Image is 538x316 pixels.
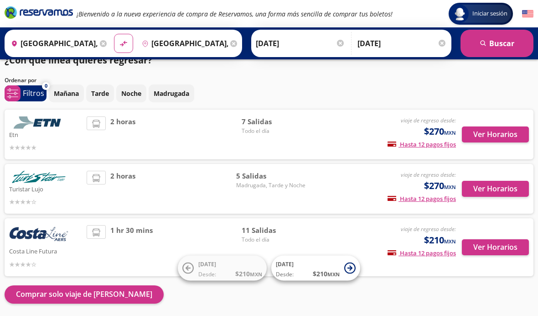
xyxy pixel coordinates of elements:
[91,89,109,98] p: Tarde
[77,10,393,18] em: ¡Bienvenido a la nueva experiencia de compra de Reservamos, una forma más sencilla de comprar tus...
[5,85,47,101] button: 0Filtros
[86,84,114,102] button: Tarde
[460,30,533,57] button: Buscar
[444,238,456,245] small: MXN
[250,271,262,278] small: MXN
[9,116,68,129] img: Etn
[49,84,84,102] button: Mañana
[522,8,533,20] button: English
[242,116,305,127] span: 7 Salidas
[7,32,98,55] input: Buscar Origen
[9,129,82,140] p: Etn
[23,88,44,99] p: Filtros
[198,270,216,279] span: Desde:
[45,82,47,90] span: 0
[154,89,189,98] p: Madrugada
[110,116,135,153] span: 2 horas
[5,5,73,22] a: Brand Logo
[110,171,135,207] span: 2 horas
[327,271,340,278] small: MXN
[388,195,456,203] span: Hasta 12 pagos fijos
[401,116,456,124] em: viaje de regreso desde:
[198,260,216,268] span: [DATE]
[256,32,345,55] input: Elegir Fecha
[444,184,456,190] small: MXN
[444,129,456,136] small: MXN
[236,171,305,181] span: 5 Salidas
[54,89,79,98] p: Mañana
[401,225,456,233] em: viaje de regreso desde:
[178,256,267,281] button: [DATE]Desde:$210MXN
[424,179,456,193] span: $270
[242,127,305,135] span: Todo el día
[9,245,82,256] p: Costa Line Futura
[236,181,305,190] span: Madrugada, Tarde y Noche
[242,225,305,236] span: 11 Salidas
[242,236,305,244] span: Todo el día
[462,181,529,197] button: Ver Horarios
[9,225,68,245] img: Costa Line Futura
[235,269,262,279] span: $ 210
[388,249,456,257] span: Hasta 12 pagos fijos
[110,225,153,269] span: 1 hr 30 mins
[469,9,511,18] span: Iniciar sesión
[271,256,360,281] button: [DATE]Desde:$210MXN
[5,53,152,67] p: ¿Con qué línea quieres regresar?
[138,32,228,55] input: Buscar Destino
[5,76,36,84] p: Ordenar por
[5,285,164,304] button: Comprar solo viaje de [PERSON_NAME]
[401,171,456,179] em: viaje de regreso desde:
[424,125,456,138] span: $270
[121,89,141,98] p: Noche
[5,5,73,19] i: Brand Logo
[276,270,294,279] span: Desde:
[462,126,529,142] button: Ver Horarios
[313,269,340,279] span: $ 210
[276,260,294,268] span: [DATE]
[388,140,456,148] span: Hasta 12 pagos fijos
[149,84,194,102] button: Madrugada
[462,239,529,255] button: Ver Horarios
[357,32,447,55] input: Opcional
[9,171,68,183] img: Turistar Lujo
[9,183,82,194] p: Turistar Lujo
[116,84,146,102] button: Noche
[424,233,456,247] span: $210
